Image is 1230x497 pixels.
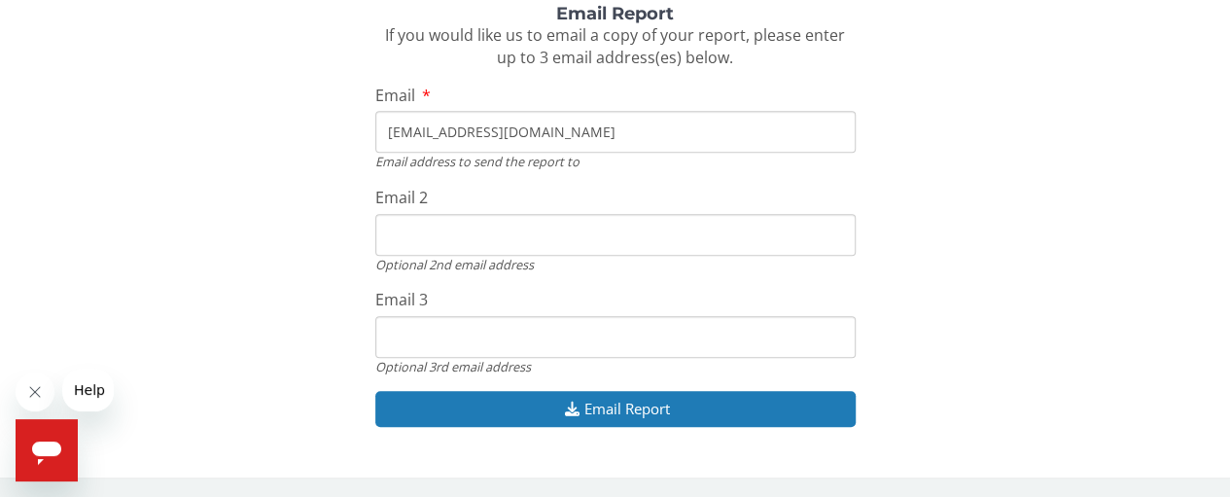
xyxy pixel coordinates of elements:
span: Email 2 [375,187,428,208]
button: Email Report [375,391,856,427]
div: Optional 3rd email address [375,358,856,375]
iframe: Button to launch messaging window [16,419,78,481]
iframe: Close message [16,373,54,411]
iframe: Message from company [62,369,114,411]
span: If you would like us to email a copy of your report, please enter up to 3 email address(es) below. [385,24,845,68]
div: Optional 2nd email address [375,256,856,273]
span: Email [375,85,415,106]
strong: Email Report [556,3,674,24]
div: Email address to send the report to [375,153,856,170]
span: Email 3 [375,289,428,310]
